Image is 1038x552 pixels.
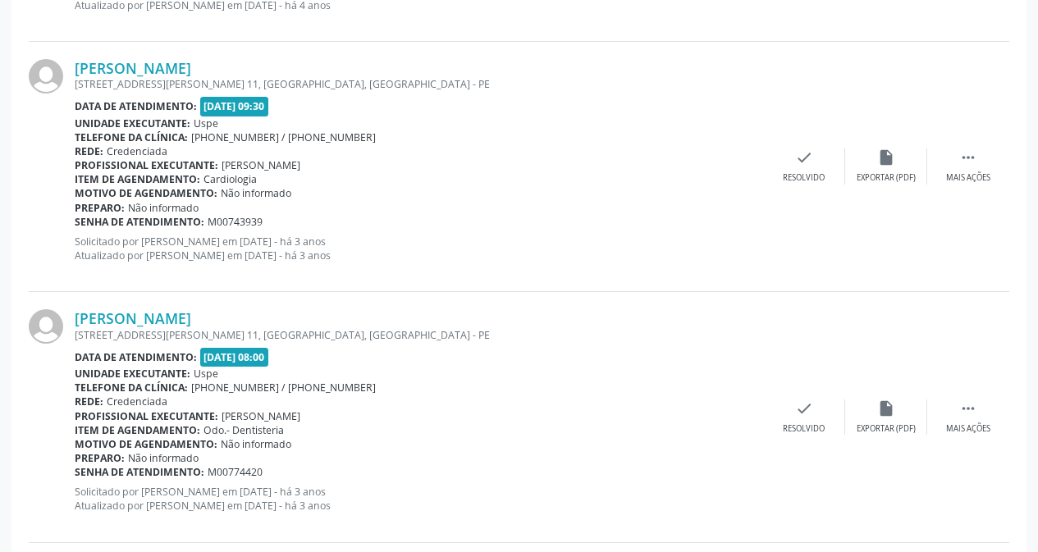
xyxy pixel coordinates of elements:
[75,77,763,91] div: [STREET_ADDRESS][PERSON_NAME] 11, [GEOGRAPHIC_DATA], [GEOGRAPHIC_DATA] - PE
[75,328,763,342] div: [STREET_ADDRESS][PERSON_NAME] 11, [GEOGRAPHIC_DATA], [GEOGRAPHIC_DATA] - PE
[75,215,204,229] b: Senha de atendimento:
[877,148,895,167] i: insert_drive_file
[795,399,813,417] i: check
[191,130,376,144] span: [PHONE_NUMBER] / [PHONE_NUMBER]
[783,423,825,435] div: Resolvido
[75,423,200,437] b: Item de agendamento:
[75,367,190,381] b: Unidade executante:
[203,172,257,186] span: Cardiologia
[75,437,217,451] b: Motivo de agendamento:
[75,381,188,395] b: Telefone da clínica:
[107,144,167,158] span: Credenciada
[946,423,990,435] div: Mais ações
[107,395,167,408] span: Credenciada
[222,409,300,423] span: [PERSON_NAME]
[75,59,191,77] a: [PERSON_NAME]
[75,350,197,364] b: Data de atendimento:
[75,309,191,327] a: [PERSON_NAME]
[191,381,376,395] span: [PHONE_NUMBER] / [PHONE_NUMBER]
[75,465,204,479] b: Senha de atendimento:
[29,309,63,344] img: img
[75,409,218,423] b: Profissional executante:
[75,172,200,186] b: Item de agendamento:
[221,437,291,451] span: Não informado
[795,148,813,167] i: check
[194,116,218,130] span: Uspe
[200,97,269,116] span: [DATE] 09:30
[877,399,895,417] i: insert_drive_file
[194,367,218,381] span: Uspe
[75,451,125,465] b: Preparo:
[75,235,763,262] p: Solicitado por [PERSON_NAME] em [DATE] - há 3 anos Atualizado por [PERSON_NAME] em [DATE] - há 3 ...
[959,399,977,417] i: 
[783,172,825,184] div: Resolvido
[128,201,199,215] span: Não informado
[208,465,263,479] span: M00774420
[75,186,217,200] b: Motivo de agendamento:
[946,172,990,184] div: Mais ações
[29,59,63,94] img: img
[75,99,197,113] b: Data de atendimento:
[75,395,103,408] b: Rede:
[75,116,190,130] b: Unidade executante:
[203,423,284,437] span: Odo.- Dentisteria
[221,186,291,200] span: Não informado
[75,130,188,144] b: Telefone da clínica:
[222,158,300,172] span: [PERSON_NAME]
[75,201,125,215] b: Preparo:
[857,423,916,435] div: Exportar (PDF)
[75,158,218,172] b: Profissional executante:
[128,451,199,465] span: Não informado
[857,172,916,184] div: Exportar (PDF)
[208,215,263,229] span: M00743939
[959,148,977,167] i: 
[200,348,269,367] span: [DATE] 08:00
[75,144,103,158] b: Rede:
[75,485,763,513] p: Solicitado por [PERSON_NAME] em [DATE] - há 3 anos Atualizado por [PERSON_NAME] em [DATE] - há 3 ...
